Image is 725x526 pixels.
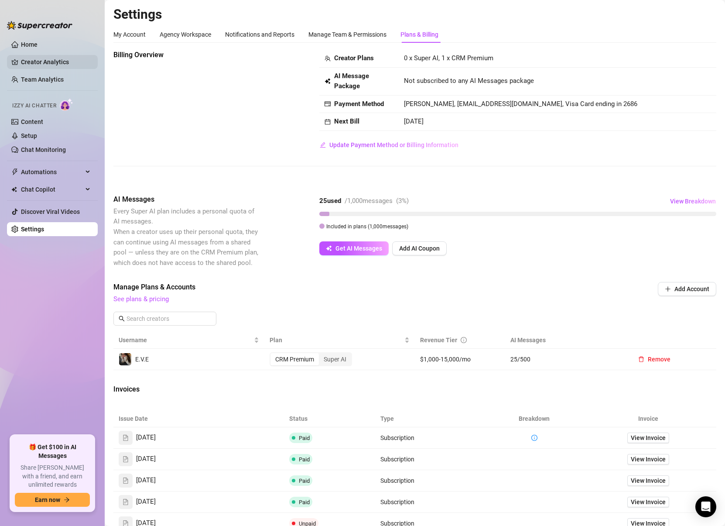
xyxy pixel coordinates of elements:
[299,478,310,484] span: Paid
[627,497,669,507] a: View Invoice
[113,194,260,205] span: AI Messages
[638,356,644,362] span: delete
[123,456,129,462] span: file-text
[64,497,70,503] span: arrow-right
[136,433,156,443] span: [DATE]
[264,332,415,349] th: Plan
[119,353,131,365] img: E.V.E
[404,54,493,62] span: 0 x Super AI, 1 x CRM Premium
[319,197,341,205] strong: 25 used
[631,497,666,507] span: View Invoice
[320,142,326,148] span: edit
[335,245,382,252] span: Get AI Messages
[380,434,414,441] span: Subscription
[119,335,252,345] span: Username
[334,54,374,62] strong: Creator Plans
[325,101,331,107] span: credit-card
[510,354,620,364] span: 25 / 500
[326,223,408,230] span: Included in plans ( 1,000 messages)
[631,433,666,443] span: View Invoice
[21,132,37,139] a: Setup
[400,30,438,39] div: Plans & Billing
[225,30,294,39] div: Notifications and Reports
[21,165,83,179] span: Automations
[404,76,534,86] span: Not subscribed to any AI Messages package
[113,207,258,267] span: Every Super AI plan includes a personal quota of AI messages. When a creator uses up their person...
[404,117,424,125] span: [DATE]
[665,286,671,292] span: plus
[299,499,310,505] span: Paid
[674,285,709,292] span: Add Account
[658,282,716,296] button: Add Account
[648,356,670,363] span: Remove
[270,353,319,365] div: CRM Premium
[284,410,375,427] th: Status
[345,197,393,205] span: / 1,000 messages
[123,435,129,441] span: file-text
[21,118,43,125] a: Content
[21,76,64,83] a: Team Analytics
[505,332,626,349] th: AI Messages
[392,241,447,255] button: Add AI Coupon
[35,496,60,503] span: Earn now
[113,332,264,349] th: Username
[7,21,72,30] img: logo-BBDzfeDw.svg
[415,349,505,370] td: $1,000-15,000/mo
[11,168,18,175] span: thunderbolt
[670,194,716,208] button: View Breakdown
[627,454,669,464] a: View Invoice
[329,141,458,148] span: Update Payment Method or Billing Information
[60,98,73,111] img: AI Chatter
[396,197,409,205] span: ( 3 %)
[627,433,669,443] a: View Invoice
[119,316,125,322] span: search
[113,384,260,395] span: Invoices
[127,314,204,323] input: Search creators
[631,454,666,464] span: View Invoice
[420,337,457,344] span: Revenue Tier
[113,30,146,39] div: My Account
[123,478,129,484] span: file-text
[136,454,156,464] span: [DATE]
[113,410,284,427] th: Issue Date
[113,282,598,292] span: Manage Plans & Accounts
[631,352,677,366] button: Remove
[670,198,716,205] span: View Breakdown
[15,493,90,507] button: Earn nowarrow-right
[299,435,310,441] span: Paid
[113,50,260,60] span: Billing Overview
[135,356,149,363] span: E.V.E
[113,295,169,303] a: See plans & pricing
[319,353,351,365] div: Super AI
[334,72,369,90] strong: AI Message Package
[380,477,414,484] span: Subscription
[695,496,716,517] div: Open Intercom Messenger
[15,464,90,489] span: Share [PERSON_NAME] with a friend, and earn unlimited rewards
[334,100,384,108] strong: Payment Method
[21,208,80,215] a: Discover Viral Videos
[375,410,489,427] th: Type
[325,55,331,62] span: team
[461,337,467,343] span: info-circle
[308,30,386,39] div: Manage Team & Permissions
[404,100,637,108] span: [PERSON_NAME], [EMAIL_ADDRESS][DOMAIN_NAME], Visa Card ending in 2686
[319,241,389,255] button: Get AI Messages
[21,182,83,196] span: Chat Copilot
[380,498,414,505] span: Subscription
[325,119,331,125] span: calendar
[123,499,129,505] span: file-text
[21,226,44,233] a: Settings
[399,245,440,252] span: Add AI Coupon
[136,475,156,486] span: [DATE]
[299,456,310,463] span: Paid
[136,497,156,507] span: [DATE]
[334,117,359,125] strong: Next Bill
[627,475,669,486] a: View Invoice
[21,146,66,153] a: Chat Monitoring
[21,41,38,48] a: Home
[21,55,91,69] a: Creator Analytics
[531,435,537,441] span: info-circle
[489,410,580,427] th: Breakdown
[270,352,352,366] div: segmented control
[113,6,716,23] h2: Settings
